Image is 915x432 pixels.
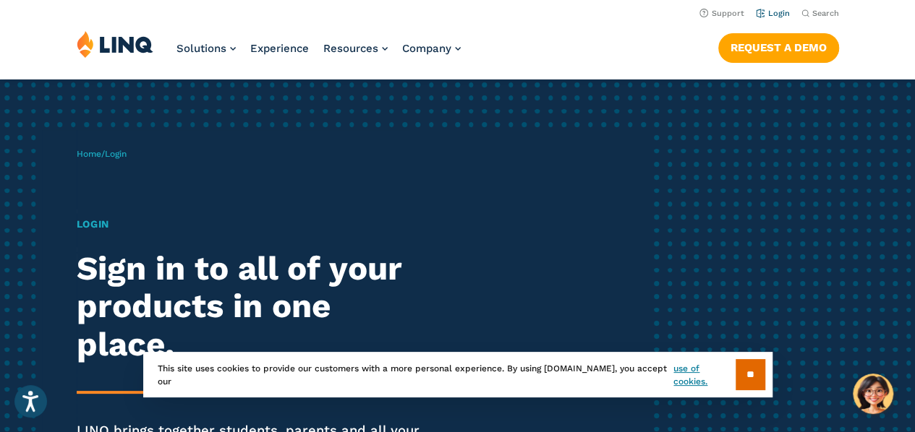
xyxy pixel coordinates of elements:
a: Resources [323,42,388,55]
a: Solutions [176,42,236,55]
a: Home [77,149,101,159]
a: Request a Demo [718,33,839,62]
button: Open Search Bar [801,8,839,19]
span: Solutions [176,42,226,55]
span: / [77,149,127,159]
nav: Button Navigation [718,30,839,62]
a: Login [756,9,790,18]
a: use of cookies. [673,362,735,388]
img: LINQ | K‑12 Software [77,30,153,58]
h2: Sign in to all of your products in one place. [77,250,429,364]
span: Login [105,149,127,159]
button: Hello, have a question? Let’s chat. [853,373,893,414]
span: Search [812,9,839,18]
span: Company [402,42,451,55]
nav: Primary Navigation [176,30,461,78]
a: Support [699,9,744,18]
div: This site uses cookies to provide our customers with a more personal experience. By using [DOMAIN... [143,352,773,397]
a: Experience [250,42,309,55]
a: Company [402,42,461,55]
h1: Login [77,217,429,232]
span: Resources [323,42,378,55]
